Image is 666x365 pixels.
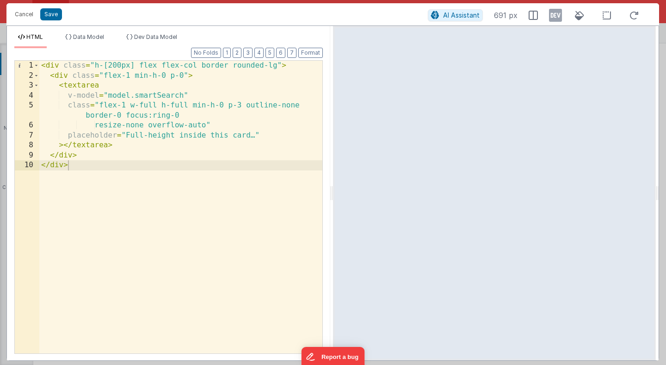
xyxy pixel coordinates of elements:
[15,140,39,151] div: 8
[73,33,104,40] span: Data Model
[287,48,296,58] button: 7
[15,71,39,81] div: 2
[26,33,43,40] span: HTML
[243,48,253,58] button: 3
[15,151,39,161] div: 9
[134,33,177,40] span: Dev Data Model
[254,48,264,58] button: 4
[298,48,323,58] button: Format
[494,10,518,21] span: 691 px
[40,8,62,20] button: Save
[443,11,480,19] span: AI Assistant
[15,81,39,91] div: 3
[15,160,39,170] div: 10
[265,48,274,58] button: 5
[191,48,221,58] button: No Folds
[233,48,241,58] button: 2
[15,131,39,141] div: 7
[15,61,39,71] div: 1
[276,48,285,58] button: 6
[428,9,483,21] button: AI Assistant
[15,120,39,131] div: 6
[10,8,38,21] button: Cancel
[15,91,39,101] div: 4
[15,101,39,120] div: 5
[223,48,231,58] button: 1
